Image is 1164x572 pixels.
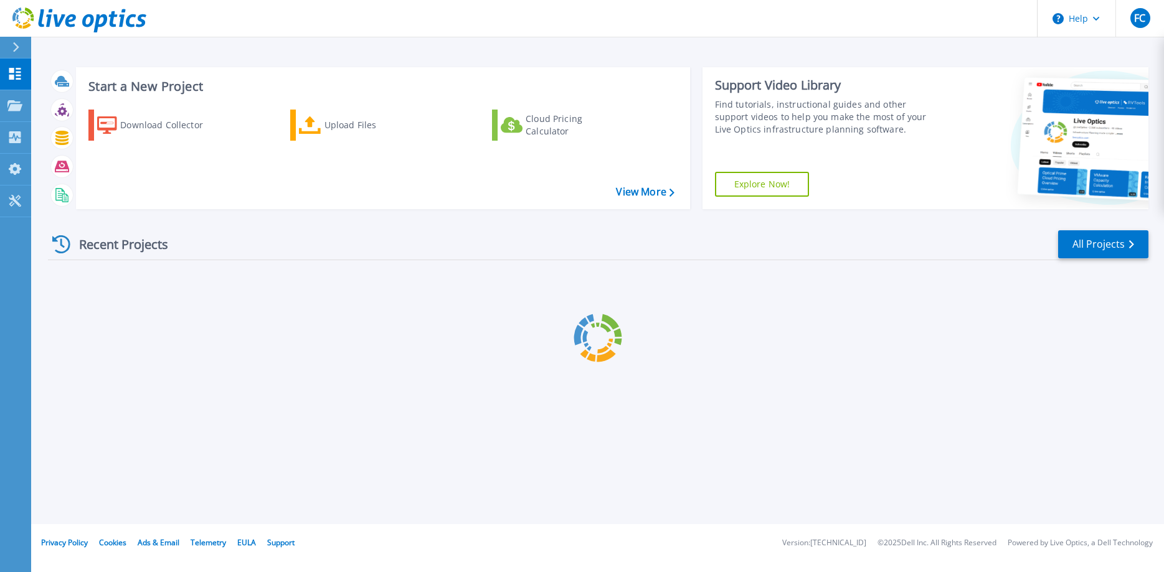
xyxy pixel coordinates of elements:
h3: Start a New Project [88,80,674,93]
div: Find tutorials, instructional guides and other support videos to help you make the most of your L... [715,98,942,136]
a: Upload Files [290,110,429,141]
a: Cloud Pricing Calculator [492,110,631,141]
div: Upload Files [324,113,424,138]
a: Telemetry [191,537,226,548]
a: View More [616,186,674,198]
a: Support [267,537,295,548]
li: © 2025 Dell Inc. All Rights Reserved [878,539,996,547]
div: Cloud Pricing Calculator [526,113,625,138]
div: Download Collector [120,113,220,138]
a: EULA [237,537,256,548]
div: Recent Projects [48,229,185,260]
a: Explore Now! [715,172,810,197]
a: Cookies [99,537,126,548]
a: Privacy Policy [41,537,88,548]
a: All Projects [1058,230,1148,258]
a: Download Collector [88,110,227,141]
li: Version: [TECHNICAL_ID] [782,539,866,547]
li: Powered by Live Optics, a Dell Technology [1008,539,1153,547]
span: FC [1134,13,1145,23]
div: Support Video Library [715,77,942,93]
a: Ads & Email [138,537,179,548]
